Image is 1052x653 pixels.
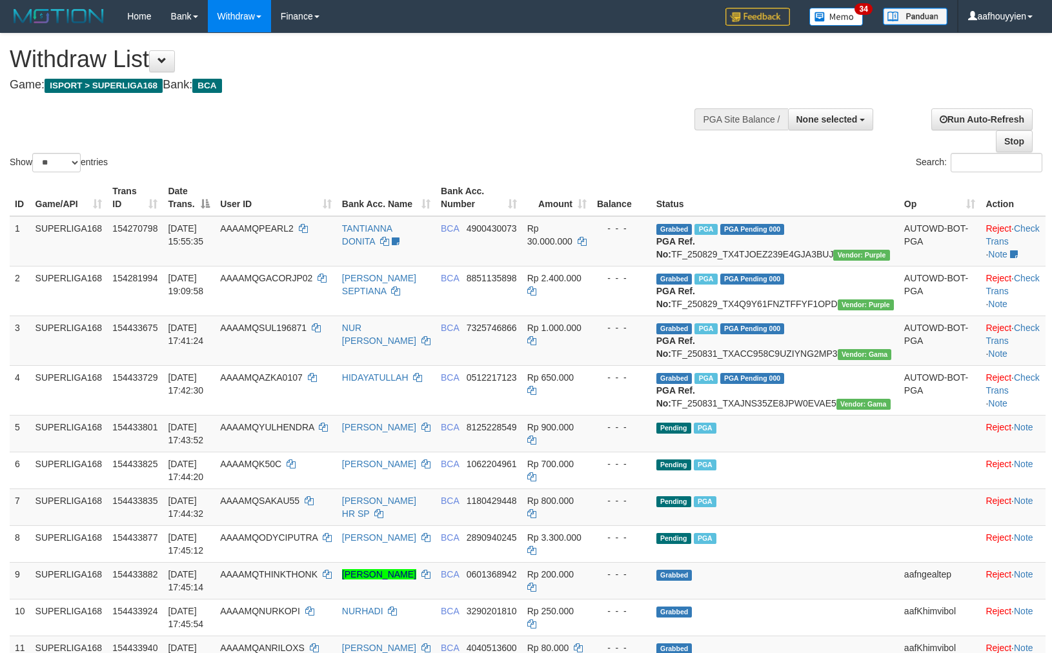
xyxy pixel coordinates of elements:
th: Action [980,179,1046,216]
button: None selected [788,108,874,130]
span: Rp 2.400.000 [527,273,582,283]
span: BCA [441,532,459,543]
span: Pending [656,496,691,507]
span: BCA [441,372,459,383]
td: TF_250829_TX4TJOEZ239E4GJA3BUJ [651,216,899,266]
span: Rp 200.000 [527,569,574,579]
a: [PERSON_NAME] HR SP [342,496,416,519]
td: · · [980,316,1046,365]
a: Note [1014,496,1033,506]
div: - - - [597,272,646,285]
a: NURHADI [342,606,383,616]
td: 1 [10,216,30,266]
a: Note [1014,569,1033,579]
span: Grabbed [656,224,693,235]
td: aafKhimvibol [899,599,981,636]
span: Copy 7325746866 to clipboard [467,323,517,333]
td: SUPERLIGA168 [30,266,108,316]
a: Note [1014,459,1033,469]
a: Reject [986,532,1011,543]
a: [PERSON_NAME] [342,643,416,653]
a: HIDAYATULLAH [342,372,409,383]
td: SUPERLIGA168 [30,415,108,452]
span: 154433882 [112,569,157,579]
span: BCA [441,323,459,333]
td: · [980,415,1046,452]
span: AAAAMQAZKA0107 [220,372,303,383]
span: 154270798 [112,223,157,234]
span: BCA [441,643,459,653]
h4: Game: Bank: [10,79,689,92]
a: Reject [986,223,1011,234]
span: Copy 3290201810 to clipboard [467,606,517,616]
span: Rp 900.000 [527,422,574,432]
span: Copy 0601368942 to clipboard [467,569,517,579]
b: PGA Ref. No: [656,286,695,309]
span: Marked by aafsoycanthlai [694,496,716,507]
td: · [980,562,1046,599]
td: 10 [10,599,30,636]
span: Copy 8851135898 to clipboard [467,273,517,283]
th: Status [651,179,899,216]
span: 34 [855,3,872,15]
span: PGA Pending [720,323,785,334]
a: Reject [986,422,1011,432]
span: [DATE] 17:43:52 [168,422,203,445]
span: [DATE] 17:44:20 [168,459,203,482]
a: Note [988,249,1007,259]
div: - - - [597,321,646,334]
span: BCA [441,569,459,579]
td: · · [980,266,1046,316]
span: Rp 800.000 [527,496,574,506]
td: SUPERLIGA168 [30,488,108,525]
th: Date Trans.: activate to sort column descending [163,179,215,216]
a: Reject [986,643,1011,653]
a: Reject [986,323,1011,333]
th: Trans ID: activate to sort column ascending [107,179,163,216]
span: Rp 3.300.000 [527,532,582,543]
td: SUPERLIGA168 [30,365,108,415]
span: Rp 30.000.000 [527,223,572,246]
span: AAAAMQGACORJP02 [220,273,312,283]
td: TF_250831_TXAJNS35ZE8JPW0EVAE5 [651,365,899,415]
span: None selected [796,114,858,125]
td: · [980,525,1046,562]
span: AAAAMQNURKOPI [220,606,300,616]
th: User ID: activate to sort column ascending [215,179,337,216]
td: 6 [10,452,30,488]
td: · [980,452,1046,488]
img: panduan.png [883,8,947,25]
span: Marked by aafnonsreyleab [694,274,717,285]
a: Check Trans [986,323,1039,346]
a: TANTIANNA DONITA [342,223,392,246]
span: Copy 2890940245 to clipboard [467,532,517,543]
a: Reject [986,496,1011,506]
label: Show entries [10,153,108,172]
span: Marked by aafmaleo [694,224,717,235]
td: · [980,488,1046,525]
a: [PERSON_NAME] SEPTIANA [342,273,416,296]
img: MOTION_logo.png [10,6,108,26]
span: Grabbed [656,607,693,618]
span: BCA [441,223,459,234]
span: BCA [192,79,221,93]
a: Note [988,398,1007,408]
span: PGA Pending [720,274,785,285]
div: - - - [597,457,646,470]
span: Pending [656,459,691,470]
a: Reject [986,459,1011,469]
td: AUTOWD-BOT-PGA [899,216,981,266]
span: [DATE] 17:45:54 [168,606,203,629]
span: 154433835 [112,496,157,506]
span: Grabbed [656,570,693,581]
td: SUPERLIGA168 [30,452,108,488]
th: Game/API: activate to sort column ascending [30,179,108,216]
td: TF_250829_TX4Q9Y61FNZTFFYF1OPD [651,266,899,316]
img: Button%20Memo.svg [809,8,864,26]
th: ID [10,179,30,216]
span: AAAAMQODYCIPUTRA [220,532,318,543]
span: AAAAMQSUL196871 [220,323,307,333]
a: Note [1014,532,1033,543]
span: Marked by aafsoycanthlai [694,323,717,334]
td: 4 [10,365,30,415]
